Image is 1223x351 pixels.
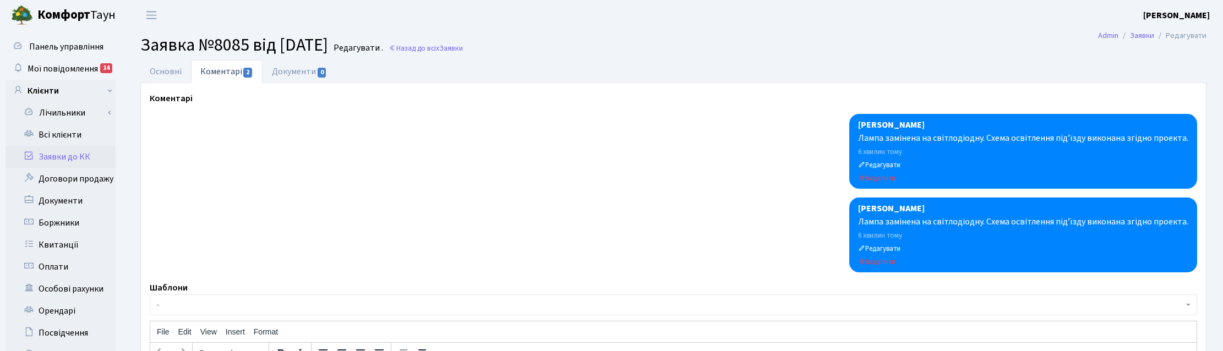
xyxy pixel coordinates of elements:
[1143,9,1210,21] b: [PERSON_NAME]
[140,32,328,58] span: Заявка №8085 від [DATE]
[1082,24,1223,47] nav: breadcrumb
[150,92,193,105] label: Коментарі
[858,158,900,171] a: Редагувати
[6,168,116,190] a: Договори продажу
[226,327,245,336] span: Insert
[263,60,336,83] a: Документи
[6,124,116,146] a: Всі клієнти
[6,256,116,278] a: Оплати
[858,215,1188,228] div: Лампа замінена на світлодіодну. Схема освітлення підʼїзду виконана згідно проекта.
[157,299,1183,310] span: -
[6,80,116,102] a: Клієнти
[191,60,263,83] a: Коментарі
[200,327,217,336] span: View
[1130,30,1154,41] a: Заявки
[858,257,896,267] small: Видалити
[858,244,900,254] small: Редагувати
[11,4,33,26] img: logo.png
[140,60,191,83] a: Основні
[439,43,463,53] span: Заявки
[858,255,896,267] a: Видалити
[28,63,98,75] span: Мої повідомлення
[243,68,252,78] span: 2
[858,118,1188,131] div: [PERSON_NAME]
[858,147,902,157] small: 6 хвилин тому
[858,172,896,184] a: Видалити
[858,131,1188,145] div: Лампа замінена на світлодіодну. Схема освітлення підʼїзду виконана згідно проекта.
[29,41,103,53] span: Панель управління
[100,63,112,73] div: 14
[157,327,170,336] span: File
[331,43,383,53] small: Редагувати .
[6,190,116,212] a: Документи
[6,212,116,234] a: Боржники
[13,102,116,124] a: Лічильники
[138,6,165,24] button: Переключити навігацію
[858,202,1188,215] div: [PERSON_NAME]
[150,294,1197,315] span: -
[6,322,116,344] a: Посвідчення
[6,234,116,256] a: Квитанції
[318,68,326,78] span: 0
[6,146,116,168] a: Заявки до КК
[6,300,116,322] a: Орендарі
[1098,30,1118,41] a: Admin
[150,281,188,294] label: Шаблони
[254,327,278,336] span: Format
[858,173,896,183] small: Видалити
[37,6,116,25] span: Таун
[37,6,90,24] b: Комфорт
[6,36,116,58] a: Панель управління
[6,278,116,300] a: Особові рахунки
[858,242,900,254] a: Редагувати
[6,58,116,80] a: Мої повідомлення14
[858,231,902,240] small: 6 хвилин тому
[858,160,900,170] small: Редагувати
[389,43,463,53] a: Назад до всіхЗаявки
[1143,9,1210,22] a: [PERSON_NAME]
[1154,30,1206,42] li: Редагувати
[178,327,192,336] span: Edit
